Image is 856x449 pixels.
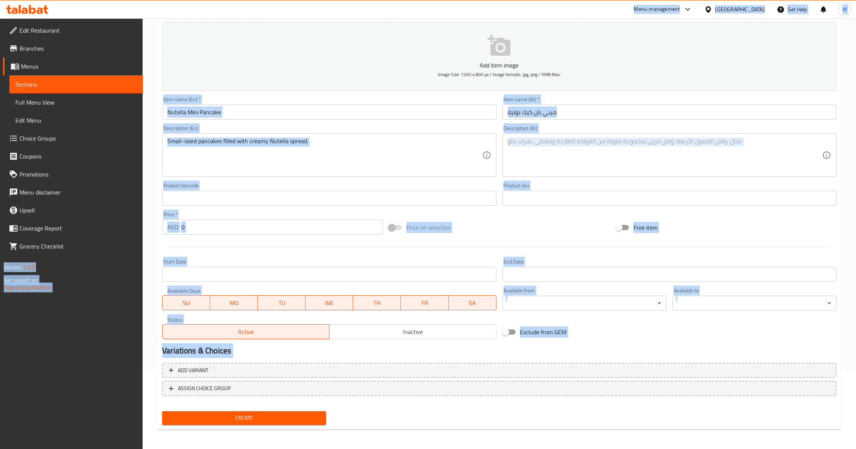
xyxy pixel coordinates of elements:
[20,188,137,197] span: Menu disclaimer
[4,283,51,292] a: Support.OpsPlatform
[23,262,35,272] span: 1.0.0
[356,298,398,308] span: TH
[502,105,836,120] input: Enter name Ar
[162,22,836,91] button: Add item imageImage Size: 1200 x 800 px / Image formats: jpg, png / 5MB Max.
[162,105,496,120] input: Enter name En
[20,152,137,161] span: Coupons
[634,5,680,14] div: Menu-management
[162,345,836,356] h2: Variations & Choices
[3,201,143,219] a: Upsell
[3,39,143,57] a: Branches
[20,26,137,35] span: Edit Restaurant
[162,295,210,310] button: SU
[9,111,143,129] a: Edit Menu
[178,366,208,375] span: Add variant
[165,326,326,337] span: Active
[332,326,493,337] span: Inactive
[165,298,207,308] span: SU
[3,147,143,165] a: Coupons
[401,295,448,310] button: FR
[213,298,255,308] span: MO
[502,191,836,206] input: Please enter product sku
[162,411,326,425] button: Create
[3,183,143,201] a: Menu disclaimer
[261,298,302,308] span: TU
[633,223,657,232] span: Free item
[842,5,847,13] span: M
[167,138,482,173] textarea: Small-sized pancakes filled with creamy Nutella spread.
[4,275,38,285] span: Get support on:
[305,295,353,310] button: WE
[353,295,401,310] button: TH
[15,80,137,89] span: Sections
[502,296,666,311] div: ​
[9,75,143,93] a: Sections
[162,324,329,339] button: Active
[9,93,143,111] a: Full Menu View
[168,413,320,423] span: Create
[4,262,22,272] span: Version:
[3,165,143,183] a: Promotions
[167,223,178,232] p: AED
[329,324,496,339] button: Inactive
[15,116,137,125] span: Edit Menu
[452,298,493,308] span: SA
[15,98,137,107] span: Full Menu View
[672,296,836,311] div: ​
[449,295,496,310] button: SA
[181,220,383,235] input: Please enter price
[20,224,137,233] span: Coverage Report
[20,44,137,53] span: Branches
[20,206,137,215] span: Upsell
[406,223,451,232] span: Price on selection
[404,298,445,308] span: FR
[715,5,765,13] div: [GEOGRAPHIC_DATA]
[258,295,305,310] button: TU
[21,62,137,71] span: Menus
[3,129,143,147] a: Choice Groups
[3,237,143,255] a: Grocery Checklist
[520,328,567,337] span: Exclude from GEM
[20,242,137,251] span: Grocery Checklist
[162,381,836,396] button: ASSIGN CHOICE GROUP
[438,70,561,79] span: Image Size: 1200 x 800 px / Image formats: jpg, png / 5MB Max.
[3,219,143,237] a: Coverage Report
[20,134,137,143] span: Choice Groups
[174,61,825,70] p: Add item image
[178,384,230,393] span: ASSIGN CHOICE GROUP
[3,21,143,39] a: Edit Restaurant
[3,57,143,75] a: Menus
[210,295,258,310] button: MO
[162,363,836,378] button: Add variant
[308,298,350,308] span: WE
[162,191,496,206] input: Please enter product barcode
[20,170,137,179] span: Promotions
